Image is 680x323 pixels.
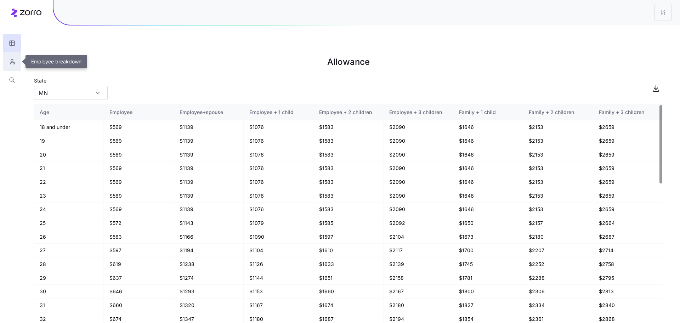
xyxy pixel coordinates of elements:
[384,148,453,162] td: $2090
[174,230,244,244] td: $1166
[34,175,104,189] td: 22
[34,257,104,271] td: 28
[384,285,453,299] td: $2167
[523,203,593,216] td: $2153
[104,216,174,230] td: $572
[244,120,313,134] td: $1076
[174,271,244,285] td: $1274
[34,134,104,148] td: 19
[593,161,663,175] td: $2659
[174,257,244,271] td: $1238
[523,175,593,189] td: $2153
[313,175,383,189] td: $1583
[174,244,244,257] td: $1194
[313,299,383,312] td: $1674
[40,108,98,116] div: Age
[34,271,104,285] td: 29
[453,299,523,312] td: $1827
[104,230,174,244] td: $583
[453,244,523,257] td: $1700
[244,230,313,244] td: $1090
[313,285,383,299] td: $1660
[523,189,593,203] td: $2153
[459,108,517,116] div: Family + 1 child
[313,271,383,285] td: $1651
[34,148,104,162] td: 20
[313,257,383,271] td: $1633
[34,299,104,312] td: 31
[244,244,313,257] td: $1104
[593,120,663,134] td: $2659
[34,77,46,85] label: State
[593,134,663,148] td: $2659
[593,148,663,162] td: $2659
[249,108,307,116] div: Employee + 1 child
[593,230,663,244] td: $2687
[389,108,447,116] div: Employee + 3 children
[384,161,453,175] td: $2090
[174,148,244,162] td: $1139
[313,189,383,203] td: $1583
[34,189,104,203] td: 23
[453,216,523,230] td: $1650
[384,203,453,216] td: $2090
[104,299,174,312] td: $660
[313,244,383,257] td: $1610
[34,53,663,70] h1: Allowance
[104,271,174,285] td: $637
[453,271,523,285] td: $1781
[384,271,453,285] td: $2158
[313,148,383,162] td: $1583
[384,257,453,271] td: $2139
[453,175,523,189] td: $1646
[384,175,453,189] td: $2090
[244,134,313,148] td: $1076
[244,271,313,285] td: $1144
[34,244,104,257] td: 27
[174,120,244,134] td: $1139
[453,120,523,134] td: $1646
[593,203,663,216] td: $2659
[34,161,104,175] td: 21
[34,203,104,216] td: 24
[453,148,523,162] td: $1646
[523,230,593,244] td: $2180
[593,271,663,285] td: $2795
[523,299,593,312] td: $2334
[34,230,104,244] td: 26
[104,244,174,257] td: $597
[593,244,663,257] td: $2714
[384,299,453,312] td: $2180
[244,203,313,216] td: $1076
[244,285,313,299] td: $1153
[384,230,453,244] td: $2104
[34,216,104,230] td: 25
[453,203,523,216] td: $1646
[453,285,523,299] td: $1800
[104,161,174,175] td: $569
[453,189,523,203] td: $1646
[593,189,663,203] td: $2659
[244,189,313,203] td: $1076
[523,134,593,148] td: $2153
[174,134,244,148] td: $1139
[384,189,453,203] td: $2090
[384,134,453,148] td: $2090
[529,108,587,116] div: Family + 2 children
[244,216,313,230] td: $1079
[104,203,174,216] td: $569
[174,216,244,230] td: $1143
[384,216,453,230] td: $2092
[384,244,453,257] td: $2117
[453,230,523,244] td: $1673
[313,230,383,244] td: $1597
[174,285,244,299] td: $1293
[593,257,663,271] td: $2758
[319,108,377,116] div: Employee + 2 children
[523,271,593,285] td: $2288
[104,175,174,189] td: $569
[104,148,174,162] td: $569
[180,108,238,116] div: Employee+spouse
[104,285,174,299] td: $646
[313,216,383,230] td: $1585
